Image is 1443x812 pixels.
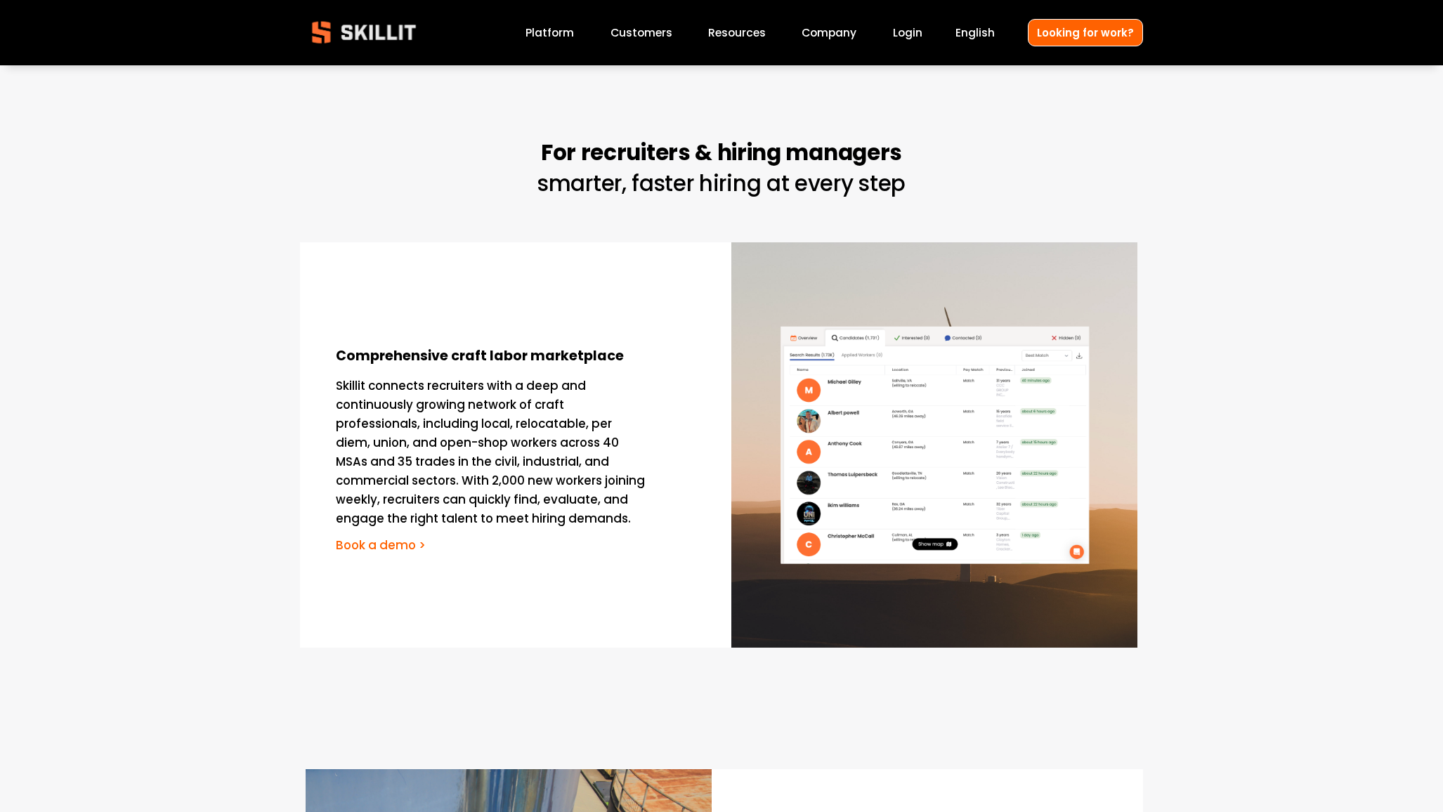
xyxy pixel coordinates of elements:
[336,346,624,369] strong: Comprehensive craft labor marketplace
[300,11,428,53] img: Skillit
[513,138,930,198] h2: smarter, faster hiring at every step
[336,537,426,554] a: Book a demo >
[541,136,902,173] strong: For recruiters & hiring managers
[708,23,766,42] a: folder dropdown
[1028,19,1143,46] a: Looking for work?
[893,23,922,42] a: Login
[336,376,647,528] p: Skillit connects recruiters with a deep and continuously growing network of craft professionals, ...
[610,23,672,42] a: Customers
[955,25,995,41] span: English
[708,25,766,41] span: Resources
[955,23,995,42] div: language picker
[802,23,856,42] a: Company
[525,23,574,42] a: Platform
